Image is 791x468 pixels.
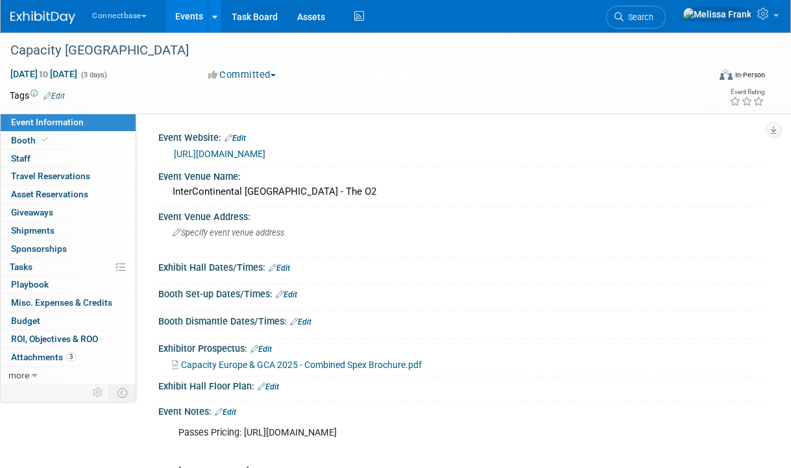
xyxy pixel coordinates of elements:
[43,92,65,101] a: Edit
[11,207,53,217] span: Giveaways
[158,128,765,145] div: Event Website:
[80,71,107,79] span: (3 days)
[11,315,40,326] span: Budget
[8,370,29,380] span: more
[215,408,236,417] a: Edit
[225,134,246,143] a: Edit
[276,290,297,299] a: Edit
[11,225,55,236] span: Shipments
[11,334,98,344] span: ROI, Objectives & ROO
[1,186,136,203] a: Asset Reservations
[1,114,136,131] a: Event Information
[606,6,666,29] a: Search
[11,352,76,362] span: Attachments
[10,89,65,102] td: Tags
[258,382,279,391] a: Edit
[158,284,765,301] div: Booth Set-up Dates/Times:
[11,153,30,164] span: Staff
[181,360,422,370] span: Capacity Europe & GCA 2025 - Combined Spex Brochure.pdf
[1,349,136,366] a: Attachments3
[250,345,272,354] a: Edit
[1,294,136,312] a: Misc. Expenses & Credits
[110,384,136,401] td: Toggle Event Tabs
[735,70,765,80] div: In-Person
[1,330,136,348] a: ROI, Objectives & ROO
[10,11,75,24] img: ExhibitDay
[269,264,290,273] a: Edit
[720,69,733,80] img: Format-Inperson.png
[1,132,136,149] a: Booth
[6,39,701,62] div: Capacity [GEOGRAPHIC_DATA]
[10,262,32,272] span: Tasks
[11,243,67,254] span: Sponsorships
[655,68,765,87] div: Event Format
[168,182,755,202] div: InterContinental [GEOGRAPHIC_DATA] - The O2
[1,367,136,384] a: more
[1,276,136,293] a: Playbook
[1,167,136,185] a: Travel Reservations
[11,279,49,289] span: Playbook
[1,312,136,330] a: Budget
[1,222,136,240] a: Shipments
[1,204,136,221] a: Giveaways
[172,360,422,370] a: Capacity Europe & GCA 2025 - Combined Spex Brochure.pdf
[683,7,752,21] img: Melissa Frank
[158,312,765,328] div: Booth Dismantle Dates/Times:
[87,384,110,401] td: Personalize Event Tab Strip
[1,258,136,276] a: Tasks
[11,189,88,199] span: Asset Reservations
[729,89,764,95] div: Event Rating
[158,207,765,223] div: Event Venue Address:
[173,228,284,238] span: Specify event venue address
[158,376,765,393] div: Exhibit Hall Floor Plan:
[158,339,765,356] div: Exhibitor Prospectus:
[158,258,765,275] div: Exhibit Hall Dates/Times:
[38,69,50,79] span: to
[11,171,90,181] span: Travel Reservations
[10,68,78,80] span: [DATE] [DATE]
[66,352,76,362] span: 3
[624,12,653,22] span: Search
[11,297,112,308] span: Misc. Expenses & Credits
[158,167,765,183] div: Event Venue Name:
[290,317,311,326] a: Edit
[1,150,136,167] a: Staff
[11,135,51,145] span: Booth
[42,136,48,143] i: Booth reservation complete
[1,240,136,258] a: Sponsorships
[158,402,765,419] div: Event Notes:
[204,68,281,82] button: Committed
[174,149,265,159] a: [URL][DOMAIN_NAME]
[11,117,84,127] span: Event Information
